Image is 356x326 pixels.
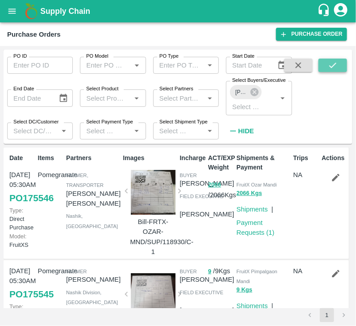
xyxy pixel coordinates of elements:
a: Supply Chain [40,5,317,17]
label: Select Product [86,85,118,93]
p: Bill-FRTX-OZAR-MND/SUP/118930/C-1 [130,217,176,257]
div: Purchase Orders [7,29,61,40]
input: Select Shipment Type [156,125,190,137]
button: Open [204,125,216,137]
input: Enter PO Model [83,59,128,71]
span: Nashik Division , [GEOGRAPHIC_DATA] [66,290,118,305]
p: Incharge [180,153,205,163]
a: Shipments [237,206,268,213]
p: [PERSON_NAME] [180,178,234,188]
span: FruitX Pimpalgaon Mandi [237,269,278,284]
p: [PERSON_NAME] [180,275,234,284]
p: [DATE] 05:30AM [9,266,34,286]
input: End Date [7,89,51,106]
button: Open [58,125,70,137]
p: Pomegranate [38,266,63,276]
p: Partners [66,153,119,163]
input: Enter PO ID [7,57,73,74]
div: customer-support [317,3,333,19]
p: ACT/EXP Weight [208,153,233,172]
p: [PERSON_NAME] [66,275,121,284]
label: PO Type [159,53,179,60]
p: [PERSON_NAME] [PERSON_NAME] [66,189,121,209]
button: 2066 Kgs [237,188,262,199]
label: Select Payment Type [86,119,133,126]
input: Select Buyers/Executive [229,101,263,112]
p: Direct Purchase [9,206,34,232]
p: FruitXS [9,232,34,249]
input: Select DC/Customer [10,125,55,137]
p: NA [293,266,318,276]
label: Select DC/Customer [13,119,59,126]
p: / 2066 Kgs [208,179,233,200]
p: Shipments & Payment [237,153,290,172]
a: PO175545 [9,286,54,302]
button: Open [277,93,289,104]
label: Start Date [232,53,255,60]
p: [PERSON_NAME] [180,209,234,219]
button: Hide [226,123,256,139]
div: account of current user [333,2,349,21]
p: Pomegranate [38,170,63,180]
p: / 9 Kgs [208,266,233,276]
span: Farmer, Transporter [66,173,104,188]
label: Select Shipment Type [159,119,208,126]
span: [PERSON_NAME] [230,88,252,97]
span: Type: [9,207,23,214]
button: open drawer [2,1,22,21]
span: Model: [9,233,26,240]
span: field executive [180,290,223,295]
button: Open [204,93,216,104]
p: [DATE] 05:30AM [9,170,34,190]
a: Shipments [237,302,268,309]
input: Select Partners [156,92,201,104]
p: Items [38,153,63,163]
span: Type: [9,303,23,310]
strong: Hide [238,127,254,135]
span: FruitX Ozar Mandi [237,182,277,187]
label: End Date [13,85,34,93]
div: | [268,297,273,311]
p: Date [9,153,34,163]
button: 9 [208,267,211,277]
button: page 1 [320,308,334,322]
span: field executive [180,194,223,199]
label: Select Buyers/Executive [232,77,286,84]
img: logo [22,2,40,20]
button: 9 Kgs [237,285,252,295]
input: Start Date [226,57,270,74]
div: [PERSON_NAME] [230,85,261,99]
button: Open [131,125,142,137]
button: Open [131,59,142,71]
button: 2066 [208,180,221,190]
span: buyer [180,269,197,274]
span: Nashik , [GEOGRAPHIC_DATA] [66,213,118,229]
label: PO Model [86,53,109,60]
button: Choose date [274,57,291,74]
span: buyer [180,173,197,178]
a: Payment Requests (1) [237,219,275,236]
nav: pagination navigation [302,308,352,322]
b: Supply Chain [40,7,90,16]
a: Purchase Order [276,28,347,41]
p: Images [123,153,176,163]
input: Enter PO Type [156,59,201,71]
p: Trips [293,153,318,163]
a: PO175546 [9,190,54,206]
label: Select Partners [159,85,193,93]
div: | [268,201,273,214]
input: Select Product [83,92,128,104]
p: [PERSON_NAME] [180,305,234,315]
button: Open [131,93,142,104]
p: Actions [322,153,347,163]
button: Choose date [55,90,72,107]
input: Select Payment Type [83,125,117,137]
span: Farmer [66,269,87,274]
button: Open [204,59,216,71]
p: NA [293,170,318,180]
label: PO ID [13,53,27,60]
